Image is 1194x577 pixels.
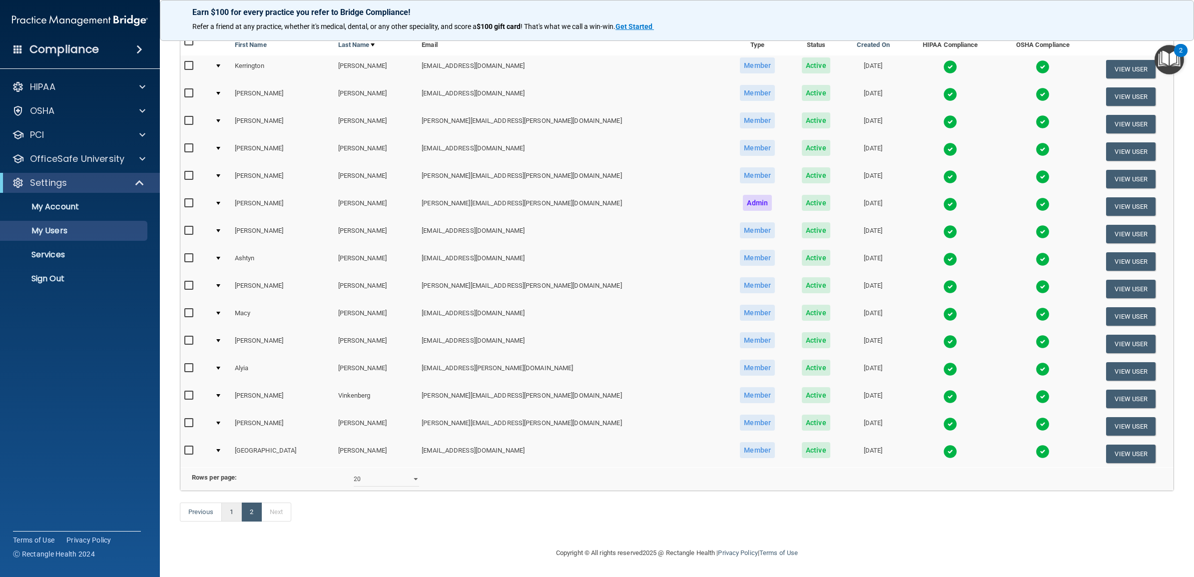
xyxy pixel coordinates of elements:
span: Active [802,112,830,128]
td: [PERSON_NAME][EMAIL_ADDRESS][PERSON_NAME][DOMAIN_NAME] [418,193,726,220]
td: [PERSON_NAME] [231,83,334,110]
a: Settings [12,177,145,189]
a: Last Name [338,39,375,51]
span: Member [740,277,775,293]
td: [PERSON_NAME] [334,138,418,165]
img: tick.e7d51cea.svg [1036,115,1050,129]
h4: Compliance [29,42,99,56]
a: Terms of Use [759,549,798,557]
td: [PERSON_NAME] [334,275,418,303]
img: tick.e7d51cea.svg [1036,390,1050,404]
span: Active [802,387,830,403]
a: 1 [221,503,242,522]
td: [DATE] [843,165,903,193]
td: [DATE] [843,358,903,385]
img: tick.e7d51cea.svg [1036,335,1050,349]
span: Active [802,222,830,238]
button: View User [1106,225,1156,243]
td: [PERSON_NAME][EMAIL_ADDRESS][PERSON_NAME][DOMAIN_NAME] [418,413,726,440]
td: [PERSON_NAME] [231,330,334,358]
span: Active [802,305,830,321]
a: OSHA [12,105,145,117]
td: [EMAIL_ADDRESS][DOMAIN_NAME] [418,303,726,330]
span: Active [802,332,830,348]
button: View User [1106,87,1156,106]
span: Active [802,360,830,376]
span: Member [740,305,775,321]
button: View User [1106,115,1156,133]
div: Copyright © All rights reserved 2025 @ Rectangle Health | | [495,537,859,569]
td: [DATE] [843,303,903,330]
td: Vinkenberg [334,385,418,413]
button: View User [1106,60,1156,78]
span: Member [740,250,775,266]
img: tick.e7d51cea.svg [1036,142,1050,156]
td: [PERSON_NAME] [334,330,418,358]
a: Privacy Policy [718,549,757,557]
a: Previous [180,503,222,522]
td: [PERSON_NAME] [334,165,418,193]
img: tick.e7d51cea.svg [943,390,957,404]
img: tick.e7d51cea.svg [943,307,957,321]
p: Earn $100 for every practice you refer to Bridge Compliance! [192,7,1162,17]
button: View User [1106,170,1156,188]
td: [PERSON_NAME] [334,220,418,248]
td: [DATE] [843,193,903,220]
strong: Get Started [615,22,652,30]
div: 2 [1179,50,1183,63]
a: PCI [12,129,145,141]
td: [PERSON_NAME] [231,193,334,220]
span: Active [802,250,830,266]
img: tick.e7d51cea.svg [1036,87,1050,101]
td: [PERSON_NAME][EMAIL_ADDRESS][PERSON_NAME][DOMAIN_NAME] [418,275,726,303]
td: [PERSON_NAME] [334,303,418,330]
td: [DATE] [843,83,903,110]
button: View User [1106,445,1156,463]
td: [GEOGRAPHIC_DATA] [231,440,334,467]
span: ! That's what we call a win-win. [521,22,615,30]
p: Sign Out [6,274,143,284]
button: View User [1106,252,1156,271]
img: tick.e7d51cea.svg [943,60,957,74]
span: Member [740,85,775,101]
strong: $100 gift card [477,22,521,30]
p: Services [6,250,143,260]
span: Member [740,57,775,73]
img: tick.e7d51cea.svg [1036,445,1050,459]
img: tick.e7d51cea.svg [1036,252,1050,266]
span: Member [740,442,775,458]
a: Get Started [615,22,654,30]
button: View User [1106,142,1156,161]
td: [PERSON_NAME] [334,193,418,220]
a: First Name [235,39,267,51]
a: HIPAA [12,81,145,93]
img: tick.e7d51cea.svg [943,225,957,239]
td: [DATE] [843,220,903,248]
img: tick.e7d51cea.svg [1036,60,1050,74]
td: Kerrington [231,55,334,83]
td: [DATE] [843,138,903,165]
img: tick.e7d51cea.svg [1036,170,1050,184]
img: tick.e7d51cea.svg [943,252,957,266]
img: tick.e7d51cea.svg [1036,307,1050,321]
td: [DATE] [843,275,903,303]
td: [EMAIL_ADDRESS][DOMAIN_NAME] [418,440,726,467]
th: Type [726,31,789,55]
button: View User [1106,335,1156,353]
img: tick.e7d51cea.svg [1036,280,1050,294]
img: tick.e7d51cea.svg [1036,225,1050,239]
td: [PERSON_NAME] [231,385,334,413]
span: Refer a friend at any practice, whether it's medical, dental, or any other speciality, and score a [192,22,477,30]
a: 2 [241,503,262,522]
td: [DATE] [843,248,903,275]
a: Privacy Policy [66,535,111,545]
button: View User [1106,390,1156,408]
th: Status [789,31,843,55]
a: Terms of Use [13,535,54,545]
img: tick.e7d51cea.svg [943,335,957,349]
td: [PERSON_NAME][EMAIL_ADDRESS][PERSON_NAME][DOMAIN_NAME] [418,110,726,138]
td: [PERSON_NAME] [334,358,418,385]
td: [PERSON_NAME] [334,440,418,467]
img: tick.e7d51cea.svg [943,170,957,184]
button: Open Resource Center, 2 new notifications [1155,45,1184,74]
